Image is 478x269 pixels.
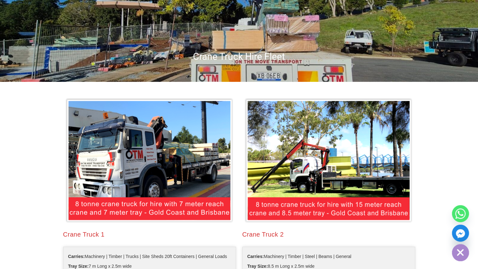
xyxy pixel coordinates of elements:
a: Facebook_Messenger [452,225,469,242]
h2: Crane Truck 1 [63,230,236,239]
h1: Crane Truck Hire Fleet [60,50,418,63]
a: Whatsapp [452,205,469,222]
b: Carries: [247,254,264,259]
span: Machinery | Timber | Trucks | Site Sheds 20ft Containers | General Loads [68,252,227,261]
b: Carries: [68,254,85,259]
div: Crane Truck 2 [242,230,415,239]
span: Machinery | Timber | Steel | Beams | General [247,252,351,261]
img: Crane Truck for Hire [244,97,413,224]
img: Truck Transport [65,97,234,224]
b: Tray Size: [247,264,268,269]
b: Tray Size: [68,264,89,269]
